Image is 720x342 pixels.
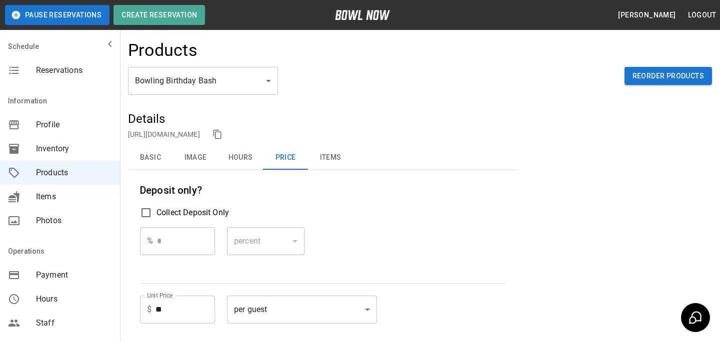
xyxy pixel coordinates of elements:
[308,146,353,170] button: Items
[128,146,173,170] button: Basic
[335,10,390,20] img: logo
[36,191,112,203] span: Items
[227,296,377,324] div: per guest
[36,64,112,76] span: Reservations
[128,130,200,138] a: [URL][DOMAIN_NAME]
[173,146,218,170] button: Image
[684,6,720,24] button: Logout
[128,40,197,61] h4: Products
[36,119,112,131] span: Profile
[147,304,151,316] p: $
[128,111,517,127] h5: Details
[210,127,225,142] button: copy link
[156,207,229,219] span: Collect Deposit Only
[113,5,205,25] button: Create Reservation
[218,146,263,170] button: Hours
[140,182,505,198] h6: Deposit only?
[36,167,112,179] span: Products
[227,227,304,255] div: percent
[624,67,712,85] button: Reorder Products
[263,146,308,170] button: Price
[36,269,112,281] span: Payment
[36,293,112,305] span: Hours
[36,317,112,329] span: Staff
[128,67,278,95] div: Bowling Birthday Bash
[5,5,109,25] button: Pause Reservations
[36,215,112,227] span: Photos
[36,143,112,155] span: Inventory
[128,146,517,170] div: basic tabs example
[614,6,679,24] button: [PERSON_NAME]
[147,235,153,247] p: %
